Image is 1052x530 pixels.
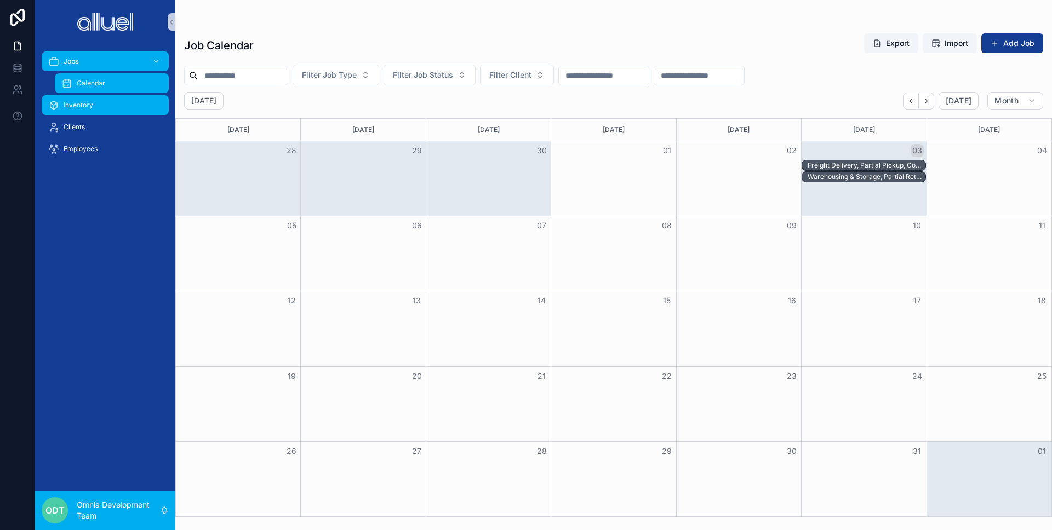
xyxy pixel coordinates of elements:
[535,370,548,383] button: 21
[911,219,924,232] button: 10
[302,70,357,80] span: Filter Job Type
[64,123,85,131] span: Clients
[410,144,424,157] button: 29
[64,145,98,153] span: Employees
[987,92,1043,110] button: Month
[660,370,673,383] button: 22
[1036,294,1049,307] button: 18
[785,294,798,307] button: 16
[410,219,424,232] button: 06
[903,93,919,110] button: Back
[946,96,971,106] span: [DATE]
[994,96,1019,106] span: Month
[911,445,924,458] button: 31
[410,294,424,307] button: 13
[77,499,160,521] p: Omnia Development Team
[535,144,548,157] button: 30
[678,119,799,141] div: [DATE]
[410,370,424,383] button: 20
[293,65,379,85] button: Select Button
[785,144,798,157] button: 02
[302,119,424,141] div: [DATE]
[178,119,299,141] div: [DATE]
[35,44,175,193] div: scrollable content
[660,294,673,307] button: 15
[42,139,169,159] a: Employees
[911,370,924,383] button: 24
[384,65,476,85] button: Select Button
[981,33,1043,53] button: Add Job
[808,172,925,181] div: Warehousing & Storage, Partial Return, Scheduled - NYCHA, [PERSON_NAME]
[911,294,924,307] button: 17
[1036,370,1049,383] button: 25
[785,370,798,383] button: 23
[64,101,93,110] span: Inventory
[945,38,968,49] span: Import
[808,161,925,170] div: Freight Delivery, Partial Pickup, Completed - Omnia, Development Team
[808,172,925,182] div: Warehousing & Storage, Partial Return, Scheduled - NYCHA, Antoinette Brown
[175,118,1052,517] div: Month View
[489,70,531,80] span: Filter Client
[393,70,453,80] span: Filter Job Status
[480,65,554,85] button: Select Button
[45,504,64,517] span: ODT
[42,117,169,137] a: Clients
[1036,445,1049,458] button: 01
[553,119,674,141] div: [DATE]
[285,294,298,307] button: 12
[285,445,298,458] button: 26
[191,95,216,106] h2: [DATE]
[1036,144,1049,157] button: 04
[77,79,105,88] span: Calendar
[785,445,798,458] button: 30
[285,370,298,383] button: 19
[939,92,979,110] button: [DATE]
[660,445,673,458] button: 29
[911,144,924,157] button: 03
[55,73,169,93] a: Calendar
[42,51,169,71] a: Jobs
[535,294,548,307] button: 14
[428,119,549,141] div: [DATE]
[535,219,548,232] button: 07
[660,144,673,157] button: 01
[803,119,924,141] div: [DATE]
[285,219,298,232] button: 05
[864,33,918,53] button: Export
[660,219,673,232] button: 08
[929,119,1050,141] div: [DATE]
[919,93,934,110] button: Next
[535,445,548,458] button: 28
[64,57,78,66] span: Jobs
[184,38,254,53] h1: Job Calendar
[410,445,424,458] button: 27
[285,144,298,157] button: 28
[77,13,133,31] img: App logo
[923,33,977,53] button: Import
[785,219,798,232] button: 09
[1036,219,1049,232] button: 11
[42,95,169,115] a: Inventory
